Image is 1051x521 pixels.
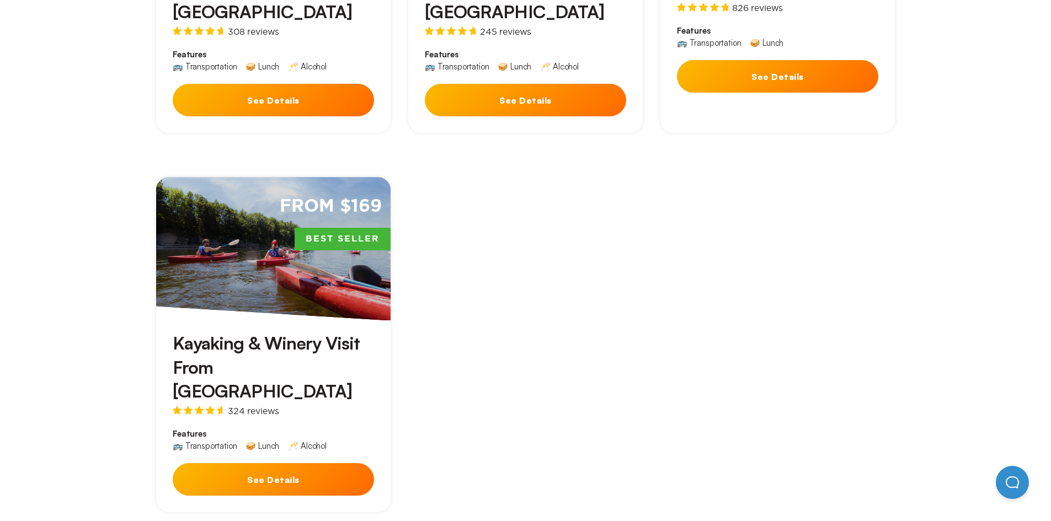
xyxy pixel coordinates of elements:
div: 🚌 Transportation [173,442,237,450]
span: Features [173,49,374,60]
button: See Details [173,463,374,496]
div: 🚌 Transportation [677,39,741,47]
h3: Kayaking & Winery Visit From [GEOGRAPHIC_DATA] [173,331,374,403]
span: Best Seller [295,228,391,251]
a: From $169Best SellerKayaking & Winery Visit From [GEOGRAPHIC_DATA]324 reviewsFeatures🚌 Transporta... [156,177,391,512]
span: Features [173,428,374,439]
div: 🥪 Lunch [246,442,279,450]
div: 🥂 Alcohol [288,62,327,71]
div: 🥪 Lunch [498,62,531,71]
div: 🥂 Alcohol [540,62,579,71]
div: 🥂 Alcohol [288,442,327,450]
span: 308 reviews [228,27,279,36]
button: See Details [677,60,878,93]
div: 🥪 Lunch [750,39,783,47]
div: 🚌 Transportation [173,62,237,71]
button: See Details [425,84,626,116]
div: 🥪 Lunch [246,62,279,71]
span: Features [677,25,878,36]
span: 245 reviews [480,27,531,36]
div: 🚌 Transportation [425,62,489,71]
span: 826 reviews [732,3,783,12]
span: From $169 [280,195,382,218]
span: Features [425,49,626,60]
iframe: Help Scout Beacon - Open [996,466,1029,499]
span: 324 reviews [228,406,279,415]
button: See Details [173,84,374,116]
